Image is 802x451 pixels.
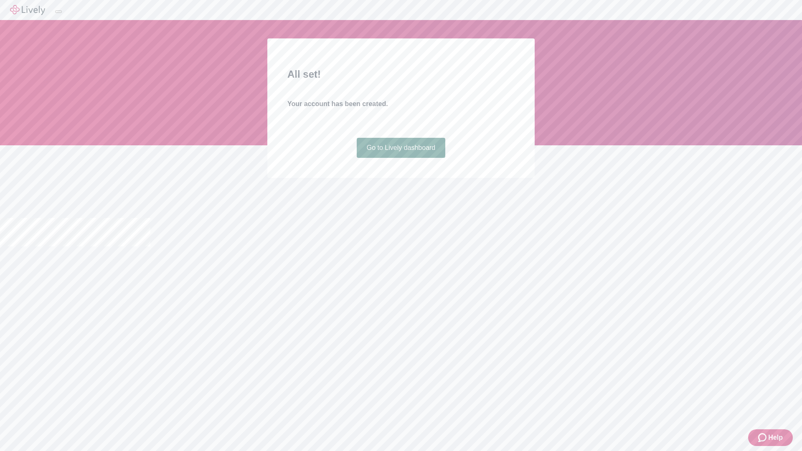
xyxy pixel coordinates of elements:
[55,10,62,13] button: Log out
[10,5,45,15] img: Lively
[748,429,793,446] button: Zendesk support iconHelp
[287,67,515,82] h2: All set!
[357,138,446,158] a: Go to Lively dashboard
[768,433,783,443] span: Help
[287,99,515,109] h4: Your account has been created.
[758,433,768,443] svg: Zendesk support icon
